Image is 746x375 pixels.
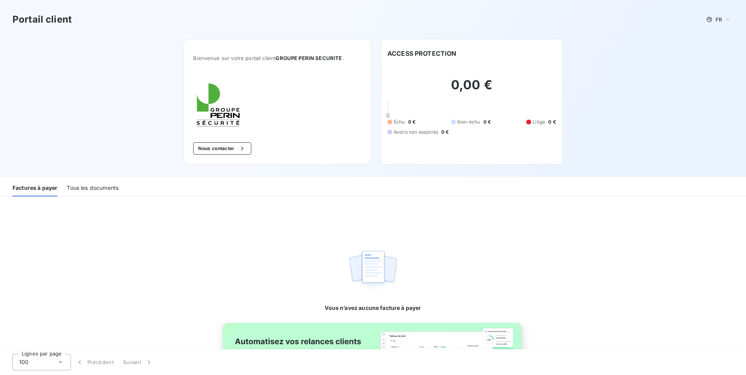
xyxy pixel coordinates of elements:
[118,354,158,370] button: Suivant
[394,129,438,136] span: Avoirs non associés
[483,119,491,126] span: 0 €
[533,119,545,126] span: Litige
[193,142,251,155] button: Nous contacter
[394,119,405,126] span: Échu
[348,246,398,295] img: empty state
[193,55,362,61] span: Bienvenue sur votre portail client .
[12,180,57,196] div: Factures à payer
[387,49,456,58] h6: ACCESS PROTECTION
[325,304,421,312] span: Vous n’avez aucune facture à payer
[67,180,119,196] div: Tous les documents
[19,358,28,366] span: 100
[386,112,389,119] span: 0
[716,16,722,23] span: FR
[441,129,449,136] span: 0 €
[457,119,480,126] span: Non-échu
[12,12,72,27] h3: Portail client
[275,55,342,61] span: GROUPE PERIN SECURITE
[71,354,118,370] button: Précédent
[548,119,556,126] span: 0 €
[387,77,556,101] h2: 0,00 €
[408,119,416,126] span: 0 €
[193,80,243,130] img: Company logo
